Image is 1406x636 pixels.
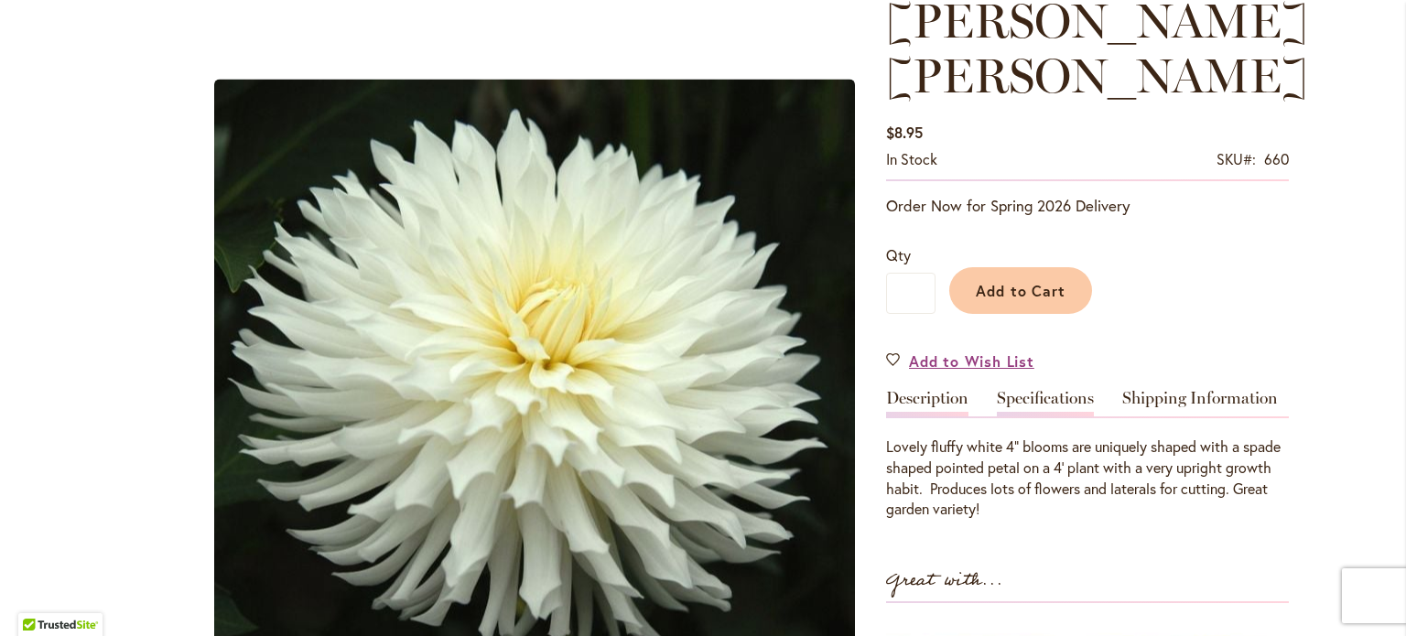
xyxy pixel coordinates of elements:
[1122,390,1278,416] a: Shipping Information
[886,149,937,170] div: Availability
[886,123,923,142] span: $8.95
[886,390,968,416] a: Description
[14,571,65,622] iframe: Launch Accessibility Center
[886,566,1003,596] strong: Great with...
[886,195,1289,217] p: Order Now for Spring 2026 Delivery
[909,350,1034,372] span: Add to Wish List
[886,350,1034,372] a: Add to Wish List
[886,149,937,168] span: In stock
[949,267,1092,314] button: Add to Cart
[886,245,911,264] span: Qty
[976,281,1066,300] span: Add to Cart
[997,390,1094,416] a: Specifications
[1264,149,1289,170] div: 660
[1217,149,1256,168] strong: SKU
[886,390,1289,520] div: Detailed Product Info
[886,437,1289,520] div: Lovely fluffy white 4" blooms are uniquely shaped with a spade shaped pointed petal on a 4' plant...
